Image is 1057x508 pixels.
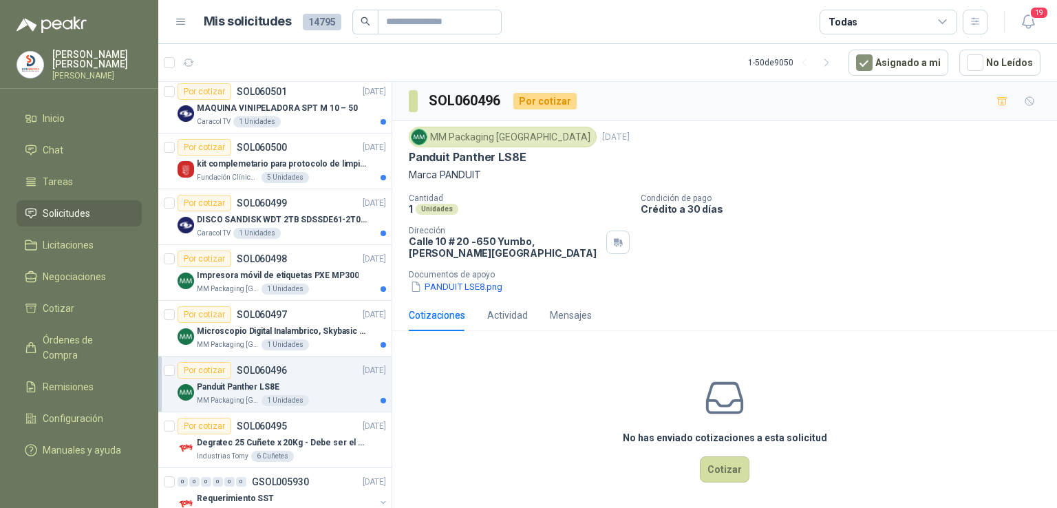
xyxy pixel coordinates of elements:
p: [DATE] [363,141,386,154]
div: 0 [178,477,188,487]
a: Chat [17,137,142,163]
img: Company Logo [17,52,43,78]
div: Por cotizar [178,306,231,323]
p: Crédito a 30 días [641,203,1051,215]
img: Company Logo [178,328,194,345]
div: Mensajes [550,308,592,323]
div: 0 [213,477,223,487]
span: 14795 [303,14,341,30]
p: Industrias Tomy [197,451,248,462]
h3: SOL060496 [429,90,502,112]
p: Caracol TV [197,116,231,127]
div: Por cotizar [513,93,577,109]
p: Condición de pago [641,193,1051,203]
p: [PERSON_NAME] [PERSON_NAME] [52,50,142,69]
p: Marca PANDUIT [409,167,1040,182]
img: Company Logo [178,384,194,401]
span: Órdenes de Compra [43,332,129,363]
img: Company Logo [178,105,194,122]
span: Cotizar [43,301,74,316]
p: [DATE] [363,85,386,98]
h1: Mis solicitudes [204,12,292,32]
img: Company Logo [178,440,194,456]
span: Remisiones [43,379,94,394]
p: [DATE] [363,476,386,489]
p: Degratec 25 Cuñete x 20Kg - Debe ser el de Tecnas (por ahora homologado) - (Adjuntar ficha técnica) [197,436,368,449]
p: 1 [409,203,413,215]
div: MM Packaging [GEOGRAPHIC_DATA] [409,127,597,147]
span: search [361,17,370,26]
p: Documentos de apoyo [409,270,1051,279]
p: [DATE] [363,364,386,377]
a: Manuales y ayuda [17,437,142,463]
div: 5 Unidades [261,172,309,183]
p: [DATE] [363,308,386,321]
p: Microscopio Digital Inalambrico, Skybasic 50x-1000x, Ampliac [197,325,368,338]
div: 0 [201,477,211,487]
p: SOL060499 [237,198,287,208]
p: DISCO SANDISK WDT 2TB SDSSDE61-2T00-G25 [197,213,368,226]
img: Company Logo [412,129,427,145]
span: Chat [43,142,63,158]
p: SOL060497 [237,310,287,319]
span: Configuración [43,411,103,426]
p: [DATE] [363,197,386,210]
p: Dirección [409,226,601,235]
a: Por cotizarSOL060498[DATE] Company LogoImpresora móvil de etiquetas PXE MP300MM Packaging [GEOGRA... [158,245,392,301]
span: Inicio [43,111,65,126]
div: 6 Cuñetes [251,451,294,462]
div: 0 [236,477,246,487]
p: MM Packaging [GEOGRAPHIC_DATA] [197,339,259,350]
p: SOL060501 [237,87,287,96]
p: [DATE] [363,253,386,266]
button: PANDUIT LSE8.png [409,279,504,294]
a: Negociaciones [17,264,142,290]
p: MM Packaging [GEOGRAPHIC_DATA] [197,284,259,295]
p: MAQUINA VINIPELADORA SPT M 10 – 50 [197,102,358,115]
a: Solicitudes [17,200,142,226]
p: GSOL005930 [252,477,309,487]
span: 19 [1029,6,1049,19]
p: Caracol TV [197,228,231,239]
a: Inicio [17,105,142,131]
span: Licitaciones [43,237,94,253]
span: Tareas [43,174,73,189]
img: Company Logo [178,217,194,233]
div: 1 Unidades [261,284,309,295]
a: Por cotizarSOL060501[DATE] Company LogoMAQUINA VINIPELADORA SPT M 10 – 50Caracol TV1 Unidades [158,78,392,134]
div: Cotizaciones [409,308,465,323]
p: SOL060498 [237,254,287,264]
div: Por cotizar [178,83,231,100]
p: [PERSON_NAME] [52,72,142,80]
a: Por cotizarSOL060497[DATE] Company LogoMicroscopio Digital Inalambrico, Skybasic 50x-1000x, Ampli... [158,301,392,357]
p: Panduit Panther LS8E [409,150,526,165]
div: Unidades [416,204,458,215]
p: Panduit Panther LS8E [197,381,279,394]
a: Por cotizarSOL060496[DATE] Company LogoPanduit Panther LS8EMM Packaging [GEOGRAPHIC_DATA]1 Unidades [158,357,392,412]
span: Solicitudes [43,206,90,221]
p: SOL060495 [237,421,287,431]
img: Company Logo [178,161,194,178]
div: 1 Unidades [261,395,309,406]
span: Negociaciones [43,269,106,284]
div: Por cotizar [178,251,231,267]
p: kit complemetario para protocolo de limpieza [197,158,368,171]
p: Impresora móvil de etiquetas PXE MP300 [197,269,359,282]
button: Asignado a mi [848,50,948,76]
p: Fundación Clínica Shaio [197,172,259,183]
a: Licitaciones [17,232,142,258]
span: Manuales y ayuda [43,443,121,458]
div: Todas [829,14,857,30]
button: 19 [1016,10,1040,34]
img: Company Logo [178,273,194,289]
div: 0 [224,477,235,487]
div: 1 Unidades [261,339,309,350]
p: Calle 10 # 20 -650 Yumbo , [PERSON_NAME][GEOGRAPHIC_DATA] [409,235,601,259]
div: 1 - 50 de 9050 [748,52,837,74]
div: 0 [189,477,200,487]
p: [DATE] [602,131,630,144]
div: Por cotizar [178,418,231,434]
div: Actividad [487,308,528,323]
a: Remisiones [17,374,142,400]
button: No Leídos [959,50,1040,76]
